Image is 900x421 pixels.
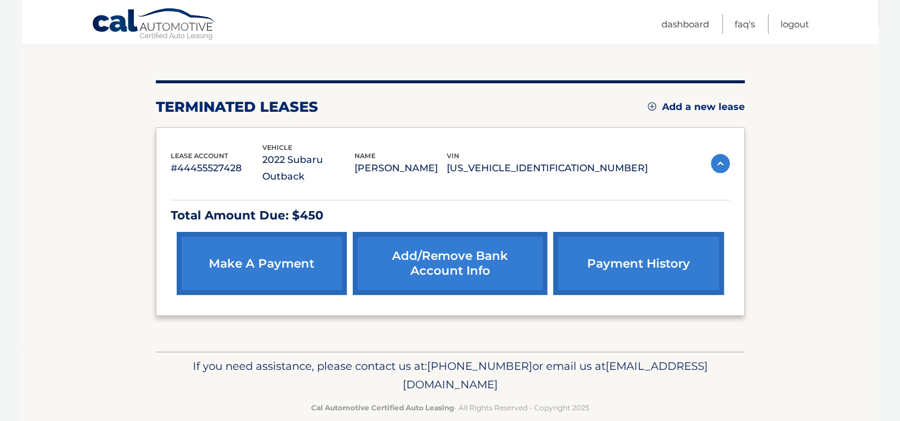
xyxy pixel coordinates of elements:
a: Add a new lease [648,101,745,113]
a: Logout [780,14,809,34]
a: make a payment [177,232,347,295]
a: Dashboard [661,14,709,34]
strong: Cal Automotive Certified Auto Leasing [311,403,454,412]
span: vin [447,152,459,160]
img: add.svg [648,102,656,111]
p: [US_VEHICLE_IDENTIFICATION_NUMBER] [447,160,648,177]
img: accordion-active.svg [711,154,730,173]
span: name [355,152,375,160]
a: Cal Automotive [92,8,217,42]
p: [PERSON_NAME] [355,160,447,177]
span: [PHONE_NUMBER] [427,359,532,373]
p: 2022 Subaru Outback [262,152,355,185]
p: Total Amount Due: $450 [171,205,730,226]
p: #44455527428 [171,160,263,177]
span: lease account [171,152,228,160]
a: payment history [553,232,723,295]
h2: terminated leases [156,98,318,116]
span: vehicle [262,143,292,152]
a: Add/Remove bank account info [353,232,547,295]
a: FAQ's [735,14,755,34]
p: - All Rights Reserved - Copyright 2025 [164,401,737,414]
p: If you need assistance, please contact us at: or email us at [164,357,737,395]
